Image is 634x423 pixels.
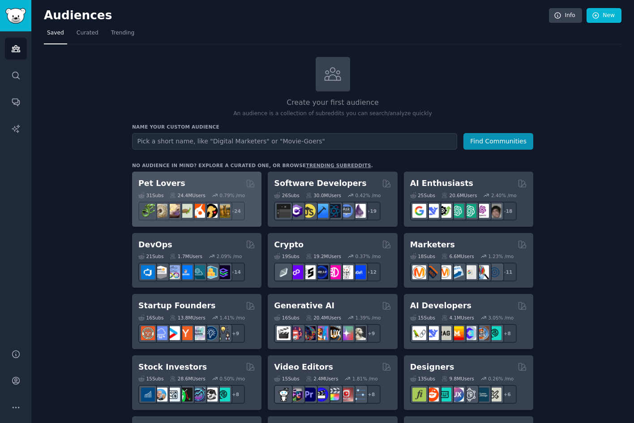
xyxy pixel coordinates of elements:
img: editors [289,388,303,401]
img: OnlineMarketing [488,265,501,279]
img: logodesign [425,388,439,401]
img: dogbreed [216,204,230,218]
div: + 6 [498,385,517,404]
img: SaaS [154,326,167,340]
img: leopardgeckos [166,204,180,218]
div: + 14 [226,263,245,281]
h2: AI Developers [410,300,471,311]
div: 24.4M Users [170,192,205,199]
img: software [277,204,291,218]
img: typography [412,388,426,401]
img: OpenSourceAI [463,326,476,340]
img: Youtubevideo [339,388,353,401]
img: ycombinator [179,326,193,340]
img: VideoEditors [314,388,328,401]
img: GoogleGeminiAI [412,204,426,218]
img: finalcutpro [327,388,341,401]
h3: Name your custom audience [132,124,533,130]
h2: Audiences [44,9,549,23]
div: 9.8M Users [441,376,474,382]
h2: Startup Founders [138,300,215,311]
div: 20.4M Users [306,315,341,321]
img: sdforall [314,326,328,340]
img: csharp [289,204,303,218]
div: 0.50 % /mo [219,376,245,382]
div: No audience in mind? Explore a curated one, or browse . [132,162,373,168]
img: azuredevops [141,265,155,279]
a: Saved [44,26,67,44]
div: + 11 [498,263,517,281]
div: 0.37 % /mo [356,253,381,259]
img: gopro [277,388,291,401]
h2: Pet Lovers [138,178,185,189]
img: FluxAI [327,326,341,340]
img: AskMarketing [437,265,451,279]
div: 2.4M Users [306,376,338,382]
img: AWS_Certified_Experts [154,265,167,279]
img: Docker_DevOps [166,265,180,279]
img: deepdream [302,326,316,340]
img: premiere [302,388,316,401]
img: StocksAndTrading [191,388,205,401]
div: 16 Sub s [274,315,299,321]
img: LangChain [412,326,426,340]
img: DreamBooth [352,326,366,340]
a: Trending [108,26,137,44]
span: Saved [47,29,64,37]
img: ethfinance [277,265,291,279]
div: 20.6M Users [441,192,477,199]
div: 19 Sub s [274,253,299,259]
img: AItoolsCatalog [437,204,451,218]
div: + 8 [362,385,381,404]
div: + 9 [362,324,381,343]
a: Curated [73,26,102,44]
h2: Video Editors [274,362,333,373]
img: CryptoNews [339,265,353,279]
img: starryai [339,326,353,340]
img: aivideo [277,326,291,340]
img: ballpython [154,204,167,218]
img: ArtificalIntelligence [488,204,501,218]
img: OpenAIDev [475,204,489,218]
div: 25 Sub s [410,192,435,199]
div: 15 Sub s [138,376,163,382]
img: DeepSeek [425,326,439,340]
img: defi_ [352,265,366,279]
h2: DevOps [138,239,172,250]
div: + 9 [226,324,245,343]
div: 16 Sub s [138,315,163,321]
div: 1.41 % /mo [219,315,245,321]
img: UI_Design [437,388,451,401]
button: Find Communities [463,133,533,150]
img: startup [166,326,180,340]
img: reactnative [327,204,341,218]
img: Trading [179,388,193,401]
div: 0.79 % /mo [219,192,245,199]
img: userexperience [463,388,476,401]
img: platformengineering [191,265,205,279]
h2: Stock Investors [138,362,207,373]
div: 2.40 % /mo [491,192,517,199]
div: 19.2M Users [306,253,341,259]
p: An audience is a collection of subreddits you can search/analyze quickly [132,110,533,118]
div: 30.0M Users [306,192,341,199]
h2: Crypto [274,239,304,250]
img: web3 [314,265,328,279]
img: Rag [437,326,451,340]
span: Trending [111,29,134,37]
a: Info [549,8,582,23]
div: 6.6M Users [441,253,474,259]
img: Forex [166,388,180,401]
a: New [587,8,621,23]
img: googleads [463,265,476,279]
h2: Create your first audience [132,97,533,108]
img: dalle2 [289,326,303,340]
h2: Generative AI [274,300,334,311]
img: learndesign [475,388,489,401]
img: GummySearch logo [5,8,26,24]
img: Emailmarketing [450,265,464,279]
div: 3.05 % /mo [488,315,514,321]
input: Pick a short name, like "Digital Marketers" or "Movie-Goers" [132,133,457,150]
img: turtle [179,204,193,218]
div: 28.6M Users [170,376,205,382]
